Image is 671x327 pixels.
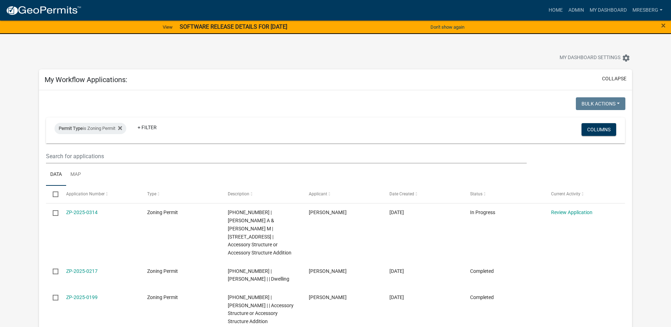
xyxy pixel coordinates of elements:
a: ZP-2025-0217 [66,268,98,274]
a: Home [546,4,566,17]
a: Admin [566,4,587,17]
span: Zoning Permit [147,210,178,215]
span: Completed [470,294,494,300]
a: My Dashboard [587,4,630,17]
a: View [160,21,175,33]
span: Permit Type [59,126,83,131]
datatable-header-cell: Current Activity [544,186,625,203]
span: Description [228,191,249,196]
span: 75-010-1290 | TOMCZAK, DARYL J | | Dwelling [228,268,289,282]
a: Map [66,163,85,186]
strong: SOFTWARE RELEASE DETAILS FOR [DATE] [180,23,287,30]
datatable-header-cell: Date Created [383,186,463,203]
span: Application Number [66,191,105,196]
datatable-header-cell: Status [463,186,544,203]
span: × [661,21,666,30]
a: Data [46,163,66,186]
datatable-header-cell: Type [140,186,221,203]
span: Current Activity [551,191,580,196]
div: is Zoning Permit [54,123,126,134]
button: Bulk Actions [576,97,625,110]
span: 07/08/2025 [389,294,404,300]
datatable-header-cell: Description [221,186,302,203]
span: Applicant [309,191,327,196]
span: Zoning Permit [147,268,178,274]
span: Completed [470,268,494,274]
span: 07/21/2025 [389,268,404,274]
span: Mandie Resberg [309,210,347,215]
button: Don't show again [428,21,467,33]
span: Date Created [389,191,414,196]
span: 10/03/2025 [389,210,404,215]
span: 81-060-4060 | ANDERSON, MARK R | | Accessory Structure or Accessory Structure Addition [228,294,294,324]
a: + Filter [132,121,162,134]
a: ZP-2025-0314 [66,210,98,215]
a: Review Application [551,210,592,215]
datatable-header-cell: Applicant [302,186,382,203]
i: settings [622,54,630,62]
span: Status [470,191,482,196]
datatable-header-cell: Select [46,186,59,203]
button: My Dashboard Settingssettings [554,51,636,65]
span: Zoning Permit [147,294,178,300]
button: Close [661,21,666,30]
span: Mandie Resberg [309,268,347,274]
datatable-header-cell: Application Number [59,186,140,203]
span: In Progress [470,210,495,215]
span: 69-020-1127 | RESBERG, CHRISTOPHER A & MANDIE M | 440 COUNTY ROAD 18 | Accessory Structure or Acc... [228,210,291,256]
button: Columns [582,123,616,136]
span: My Dashboard Settings [560,54,620,62]
button: collapse [602,75,626,82]
a: ZP-2025-0199 [66,294,98,300]
input: Search for applications [46,149,527,163]
span: Mandie Resberg [309,294,347,300]
a: mresberg [630,4,665,17]
h5: My Workflow Applications: [45,75,127,84]
span: Type [147,191,156,196]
